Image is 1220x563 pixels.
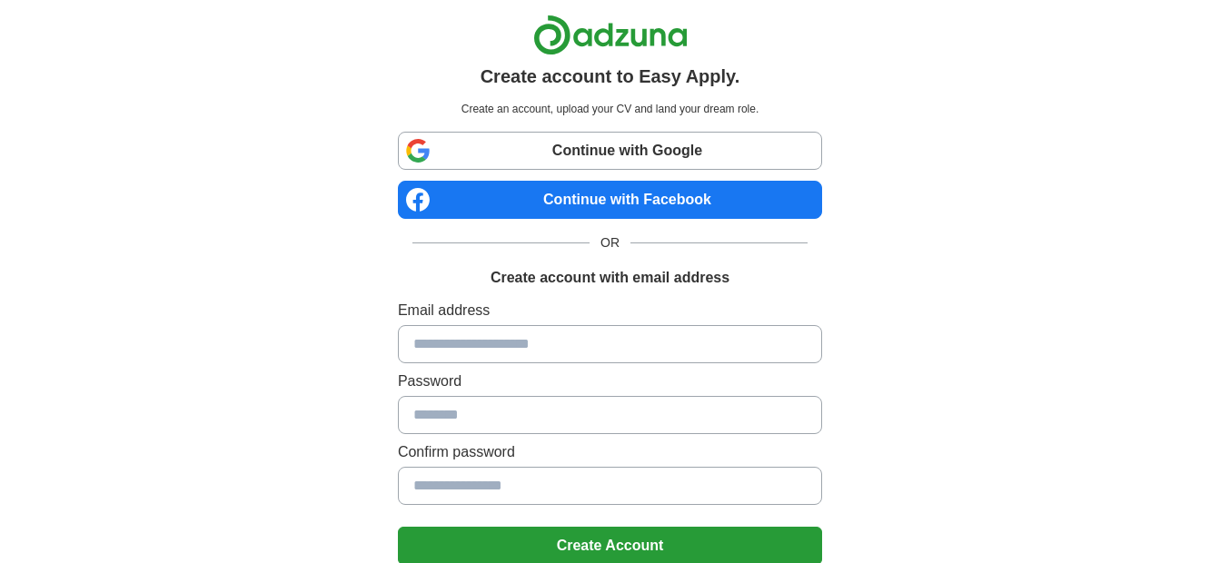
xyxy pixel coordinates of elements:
label: Email address [398,300,822,321]
img: Adzuna logo [533,15,688,55]
label: Password [398,370,822,392]
p: Create an account, upload your CV and land your dream role. [402,101,818,117]
span: OR [590,233,630,252]
h1: Create account to Easy Apply. [481,63,740,90]
h1: Create account with email address [491,267,729,289]
a: Continue with Google [398,132,822,170]
label: Confirm password [398,441,822,463]
a: Continue with Facebook [398,181,822,219]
